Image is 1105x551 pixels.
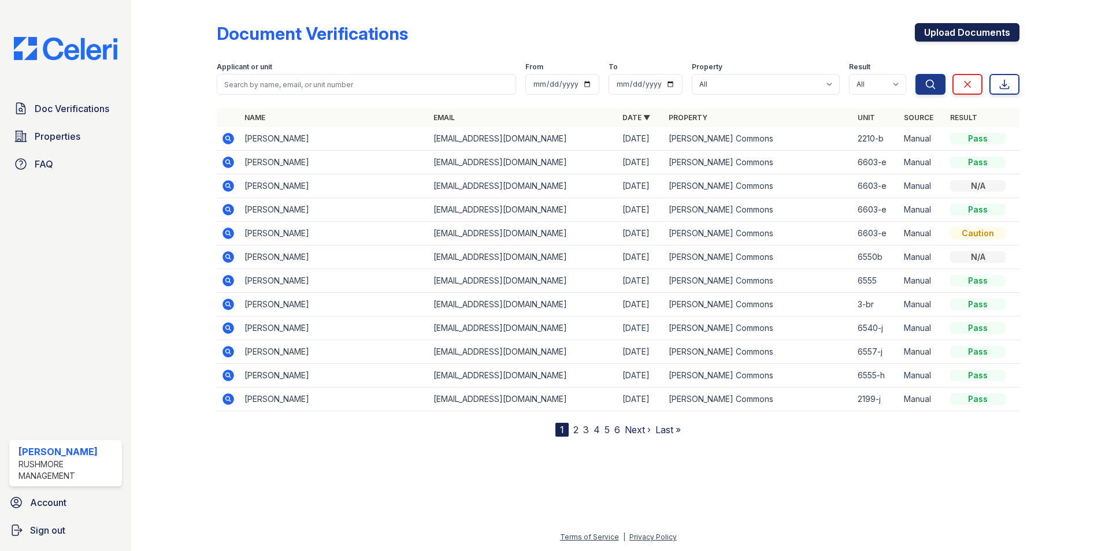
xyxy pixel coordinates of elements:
[858,113,875,122] a: Unit
[629,533,677,541] a: Privacy Policy
[240,364,429,388] td: [PERSON_NAME]
[899,174,945,198] td: Manual
[664,222,853,245] td: [PERSON_NAME] Commons
[429,245,618,269] td: [EMAIL_ADDRESS][DOMAIN_NAME]
[853,364,899,388] td: 6555-h
[899,245,945,269] td: Manual
[950,133,1006,144] div: Pass
[429,269,618,293] td: [EMAIL_ADDRESS][DOMAIN_NAME]
[240,198,429,222] td: [PERSON_NAME]
[915,23,1019,42] a: Upload Documents
[664,364,853,388] td: [PERSON_NAME] Commons
[664,388,853,411] td: [PERSON_NAME] Commons
[429,222,618,245] td: [EMAIL_ADDRESS][DOMAIN_NAME]
[853,293,899,317] td: 3-br
[35,157,53,171] span: FAQ
[30,523,65,537] span: Sign out
[9,125,122,148] a: Properties
[853,269,899,293] td: 6555
[664,340,853,364] td: [PERSON_NAME] Commons
[899,317,945,340] td: Manual
[618,245,664,269] td: [DATE]
[240,340,429,364] td: [PERSON_NAME]
[240,174,429,198] td: [PERSON_NAME]
[950,113,977,122] a: Result
[623,533,625,541] div: |
[618,317,664,340] td: [DATE]
[618,364,664,388] td: [DATE]
[664,293,853,317] td: [PERSON_NAME] Commons
[899,222,945,245] td: Manual
[853,127,899,151] td: 2210-b
[244,113,265,122] a: Name
[429,127,618,151] td: [EMAIL_ADDRESS][DOMAIN_NAME]
[605,424,610,435] a: 5
[429,340,618,364] td: [EMAIL_ADDRESS][DOMAIN_NAME]
[217,23,408,44] div: Document Verifications
[664,317,853,340] td: [PERSON_NAME] Commons
[664,174,853,198] td: [PERSON_NAME] Commons
[669,113,707,122] a: Property
[560,533,619,541] a: Terms of Service
[240,245,429,269] td: [PERSON_NAME]
[853,174,899,198] td: 6603-e
[849,62,870,72] label: Result
[950,346,1006,358] div: Pass
[240,127,429,151] td: [PERSON_NAME]
[240,317,429,340] td: [PERSON_NAME]
[899,269,945,293] td: Manual
[217,74,516,95] input: Search by name, email, or unit number
[429,174,618,198] td: [EMAIL_ADDRESS][DOMAIN_NAME]
[18,445,117,459] div: [PERSON_NAME]
[9,97,122,120] a: Doc Verifications
[35,129,80,143] span: Properties
[950,228,1006,239] div: Caution
[525,62,543,72] label: From
[618,388,664,411] td: [DATE]
[429,293,618,317] td: [EMAIL_ADDRESS][DOMAIN_NAME]
[664,127,853,151] td: [PERSON_NAME] Commons
[899,127,945,151] td: Manual
[5,519,127,542] a: Sign out
[618,174,664,198] td: [DATE]
[594,424,600,435] a: 4
[35,102,109,116] span: Doc Verifications
[664,198,853,222] td: [PERSON_NAME] Commons
[950,370,1006,381] div: Pass
[18,459,117,482] div: Rushmore Management
[853,388,899,411] td: 2199-j
[950,204,1006,215] div: Pass
[664,269,853,293] td: [PERSON_NAME] Commons
[583,424,589,435] a: 3
[950,251,1006,263] div: N/A
[429,151,618,174] td: [EMAIL_ADDRESS][DOMAIN_NAME]
[618,293,664,317] td: [DATE]
[240,151,429,174] td: [PERSON_NAME]
[618,198,664,222] td: [DATE]
[573,424,579,435] a: 2
[429,388,618,411] td: [EMAIL_ADDRESS][DOMAIN_NAME]
[5,37,127,60] img: CE_Logo_Blue-a8612792a0a2168367f1c8372b55b34899dd931a85d93a1a3d3e32e68fde9ad4.png
[5,491,127,514] a: Account
[950,299,1006,310] div: Pass
[899,388,945,411] td: Manual
[614,424,620,435] a: 6
[899,198,945,222] td: Manual
[618,269,664,293] td: [DATE]
[950,322,1006,334] div: Pass
[9,152,122,176] a: FAQ
[30,496,66,509] span: Account
[664,151,853,174] td: [PERSON_NAME] Commons
[622,113,650,122] a: Date ▼
[664,245,853,269] td: [PERSON_NAME] Commons
[853,340,899,364] td: 6557-j
[899,293,945,317] td: Manual
[904,113,933,122] a: Source
[429,198,618,222] td: [EMAIL_ADDRESS][DOMAIN_NAME]
[625,424,651,435] a: Next ›
[240,388,429,411] td: [PERSON_NAME]
[618,127,664,151] td: [DATE]
[429,317,618,340] td: [EMAIL_ADDRESS][DOMAIN_NAME]
[217,62,272,72] label: Applicant or unit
